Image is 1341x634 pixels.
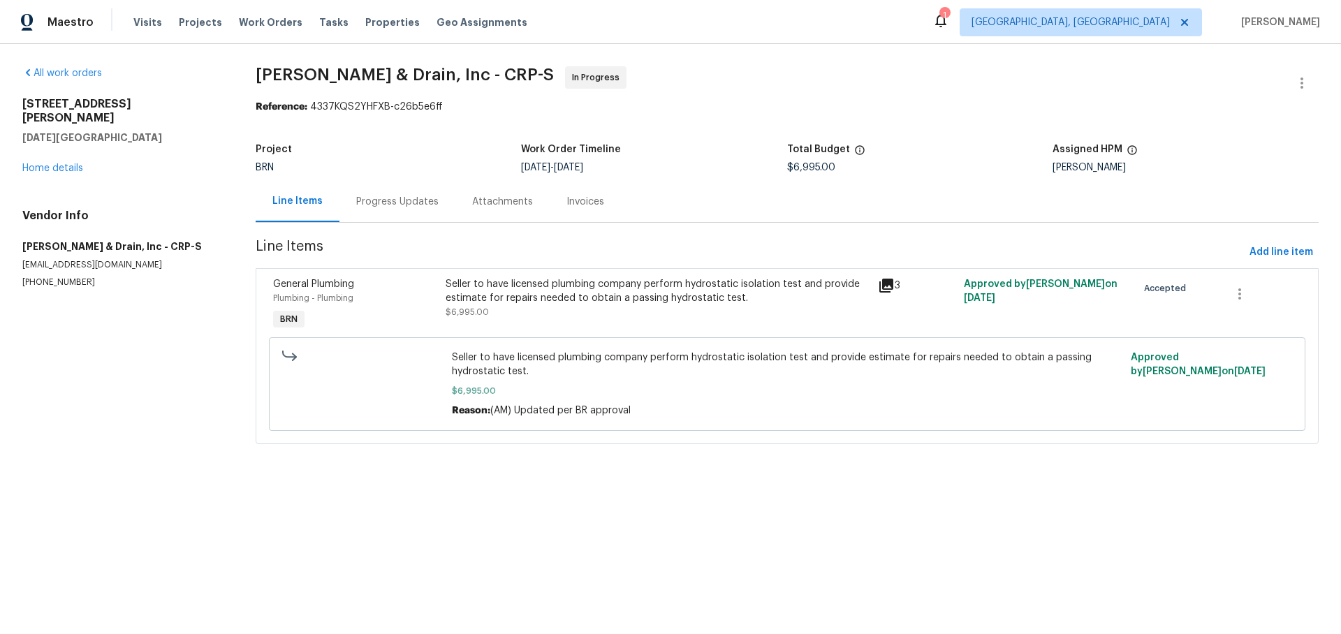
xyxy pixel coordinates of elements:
[452,351,1122,378] span: Seller to have licensed plumbing company perform hydrostatic isolation test and provide estimate ...
[22,131,222,145] h5: [DATE][GEOGRAPHIC_DATA]
[490,406,631,415] span: (AM) Updated per BR approval
[22,163,83,173] a: Home details
[878,277,956,294] div: 3
[256,102,307,112] b: Reference:
[256,100,1319,114] div: 4337KQS2YHFXB-c26b5e6ff
[1131,353,1266,376] span: Approved by [PERSON_NAME] on
[272,194,323,208] div: Line Items
[446,277,869,305] div: Seller to have licensed plumbing company perform hydrostatic isolation test and provide estimate ...
[1236,15,1320,29] span: [PERSON_NAME]
[273,294,353,302] span: Plumbing - Plumbing
[452,406,490,415] span: Reason:
[22,68,102,78] a: All work orders
[365,15,420,29] span: Properties
[566,195,604,209] div: Invoices
[22,97,222,125] h2: [STREET_ADDRESS][PERSON_NAME]
[1244,239,1319,265] button: Add line item
[1053,163,1319,172] div: [PERSON_NAME]
[256,239,1244,265] span: Line Items
[554,163,583,172] span: [DATE]
[521,163,550,172] span: [DATE]
[239,15,302,29] span: Work Orders
[787,145,850,154] h5: Total Budget
[356,195,439,209] div: Progress Updates
[179,15,222,29] span: Projects
[939,8,949,22] div: 1
[22,277,222,288] p: [PHONE_NUMBER]
[256,66,554,83] span: [PERSON_NAME] & Drain, Inc - CRP-S
[452,384,1122,398] span: $6,995.00
[521,163,583,172] span: -
[446,308,489,316] span: $6,995.00
[854,145,865,163] span: The total cost of line items that have been proposed by Opendoor. This sum includes line items th...
[1234,367,1266,376] span: [DATE]
[133,15,162,29] span: Visits
[256,145,292,154] h5: Project
[274,312,303,326] span: BRN
[787,163,835,172] span: $6,995.00
[1127,145,1138,163] span: The hpm assigned to this work order.
[22,239,222,253] h5: [PERSON_NAME] & Drain, Inc - CRP-S
[972,15,1170,29] span: [GEOGRAPHIC_DATA], [GEOGRAPHIC_DATA]
[1053,145,1122,154] h5: Assigned HPM
[273,279,354,289] span: General Plumbing
[47,15,94,29] span: Maestro
[319,17,349,27] span: Tasks
[964,293,995,303] span: [DATE]
[22,209,222,223] h4: Vendor Info
[964,279,1117,303] span: Approved by [PERSON_NAME] on
[1144,281,1192,295] span: Accepted
[521,145,621,154] h5: Work Order Timeline
[472,195,533,209] div: Attachments
[437,15,527,29] span: Geo Assignments
[256,163,274,172] span: BRN
[572,71,625,84] span: In Progress
[1250,244,1313,261] span: Add line item
[22,259,222,271] p: [EMAIL_ADDRESS][DOMAIN_NAME]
